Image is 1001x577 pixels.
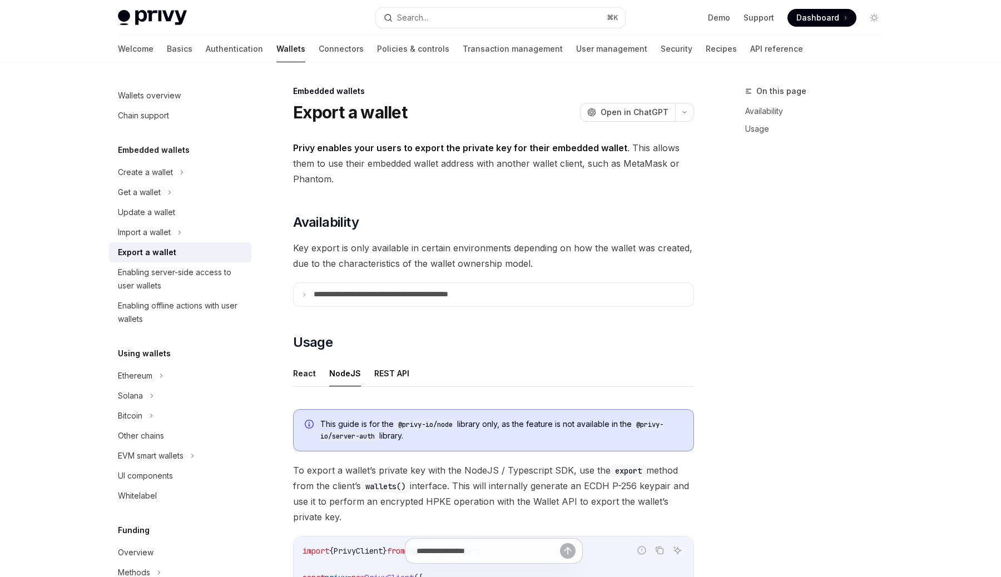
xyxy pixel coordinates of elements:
[293,334,333,351] span: Usage
[118,109,169,122] div: Chain support
[118,469,173,483] div: UI components
[118,449,184,462] div: EVM smart wallets
[118,409,142,422] div: Bitcoin
[576,36,647,62] a: User management
[329,360,361,386] button: NodeJS
[319,36,364,62] a: Connectors
[109,262,251,296] a: Enabling server-side access to user wallets
[109,106,251,126] a: Chain support
[118,524,150,537] h5: Funding
[293,142,627,153] strong: Privy enables your users to export the private key for their embedded wallet
[206,36,263,62] a: Authentication
[118,166,173,179] div: Create a wallet
[118,429,164,442] div: Other chains
[796,12,839,23] span: Dashboard
[745,102,892,120] a: Availability
[109,202,251,222] a: Update a wallet
[361,480,410,493] code: wallets()
[560,543,576,559] button: Send message
[394,419,457,430] code: @privy-io/node
[293,140,694,187] span: . This allows them to use their embedded wallet address with another wallet client, such as MetaM...
[118,299,245,326] div: Enabling offline actions with user wallets
[109,466,251,486] a: UI components
[305,420,316,431] svg: Info
[601,107,668,118] span: Open in ChatGPT
[118,389,143,402] div: Solana
[865,9,883,27] button: Toggle dark mode
[293,240,694,271] span: Key export is only available in certain environments depending on how the wallet was created, due...
[118,246,176,259] div: Export a wallet
[118,186,161,199] div: Get a wallet
[293,213,359,231] span: Availability
[109,543,251,563] a: Overview
[118,369,152,382] div: Ethereum
[706,36,737,62] a: Recipes
[750,36,803,62] a: API reference
[374,360,409,386] button: REST API
[787,9,856,27] a: Dashboard
[463,36,563,62] a: Transaction management
[293,360,316,386] button: React
[744,12,774,23] a: Support
[293,462,694,525] span: To export a wallet’s private key with the NodeJS / Typescript SDK, use the method from the client...
[109,242,251,262] a: Export a wallet
[118,10,187,26] img: light logo
[377,36,449,62] a: Policies & controls
[397,11,428,24] div: Search...
[118,206,175,219] div: Update a wallet
[167,36,192,62] a: Basics
[109,296,251,329] a: Enabling offline actions with user wallets
[118,143,190,157] h5: Embedded wallets
[118,347,171,360] h5: Using wallets
[118,489,157,503] div: Whitelabel
[118,226,171,239] div: Import a wallet
[708,12,730,23] a: Demo
[118,36,153,62] a: Welcome
[118,266,245,292] div: Enabling server-side access to user wallets
[118,89,181,102] div: Wallets overview
[376,8,625,28] button: Search...⌘K
[320,419,682,442] span: This guide is for the library only, as the feature is not available in the library.
[293,86,694,97] div: Embedded wallets
[293,102,407,122] h1: Export a wallet
[607,13,618,22] span: ⌘ K
[661,36,692,62] a: Security
[118,546,153,559] div: Overview
[109,426,251,446] a: Other chains
[109,486,251,506] a: Whitelabel
[109,86,251,106] a: Wallets overview
[611,465,646,477] code: export
[580,103,675,122] button: Open in ChatGPT
[756,84,806,98] span: On this page
[276,36,305,62] a: Wallets
[745,120,892,138] a: Usage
